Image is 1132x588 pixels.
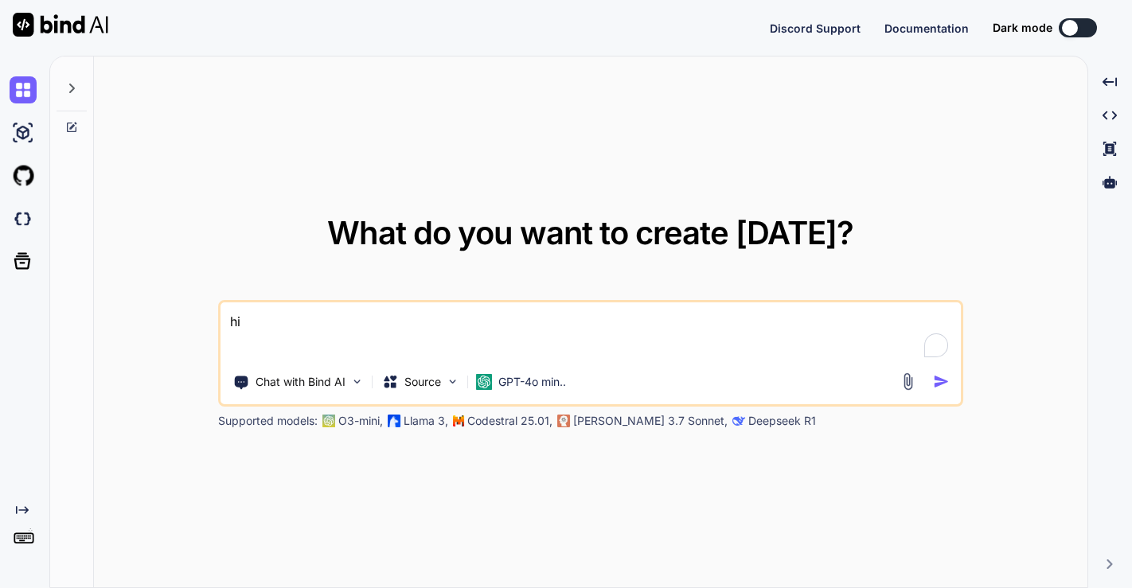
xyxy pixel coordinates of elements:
img: Pick Tools [350,375,364,388]
p: Supported models: [218,413,318,429]
img: claude [557,415,570,427]
textarea: To enrich screen reader interactions, please activate Accessibility in Grammarly extension settings [221,302,961,361]
button: Documentation [884,20,969,37]
img: chat [10,76,37,103]
span: What do you want to create [DATE]? [327,213,853,252]
p: [PERSON_NAME] 3.7 Sonnet, [573,413,728,429]
span: Discord Support [770,21,861,35]
span: Documentation [884,21,969,35]
img: Bind AI [13,13,108,37]
img: icon [933,373,950,390]
img: GPT-4o mini [476,374,492,390]
p: Source [404,374,441,390]
p: Codestral 25.01, [467,413,552,429]
button: Discord Support [770,20,861,37]
img: Llama2 [388,415,400,427]
img: ai-studio [10,119,37,146]
p: GPT-4o min.. [498,374,566,390]
span: Dark mode [993,20,1052,36]
p: Deepseek R1 [748,413,816,429]
img: attachment [899,372,917,391]
img: Mistral-AI [453,415,464,426]
img: githubLight [10,162,37,189]
img: darkCloudIdeIcon [10,205,37,232]
p: Llama 3, [404,413,448,429]
p: Chat with Bind AI [256,374,345,390]
img: claude [732,415,745,427]
img: Pick Models [446,375,459,388]
img: GPT-4 [322,415,335,427]
p: O3-mini, [338,413,383,429]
